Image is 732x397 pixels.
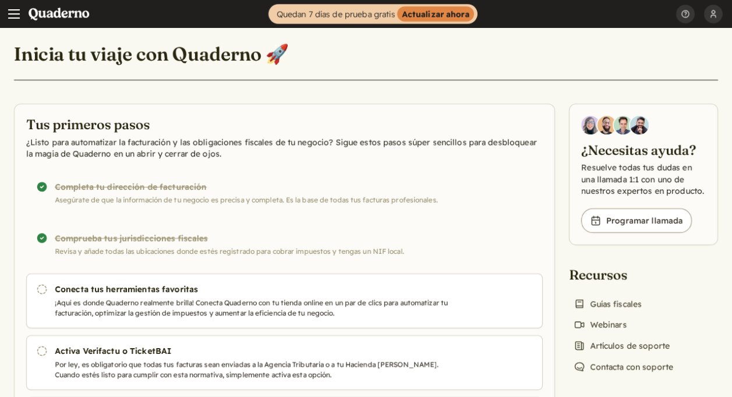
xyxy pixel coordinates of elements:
img: Javier Rubio, DevRel at Quaderno [630,116,649,134]
img: Ivo Oltmans, Business Developer at Quaderno [614,116,632,134]
p: ¿Listo para automatizar la facturación y las obligaciones fiscales de tu negocio? Sigue estos pas... [26,136,543,159]
img: Jairo Fumero, Account Executive at Quaderno [597,116,616,134]
a: Quedan 7 días de prueba gratisActualizar ahora [268,4,478,24]
img: Diana Carrasco, Account Executive at Quaderno [581,116,600,134]
p: ¡Aquí es donde Quaderno realmente brilla! Conecta Quaderno con tu tienda online en un par de clic... [55,297,455,318]
h2: ¿Necesitas ayuda? [581,141,706,159]
h3: Activa Verifactu o TicketBAI [55,345,455,357]
a: Conecta tus herramientas favoritas ¡Aquí es donde Quaderno realmente brilla! Conecta Quaderno con... [26,274,543,328]
h1: Inicia tu viaje con Quaderno 🚀 [14,42,289,66]
h3: Conecta tus herramientas favoritas [55,283,455,295]
strong: Actualizar ahora [397,6,474,22]
h2: Tus primeros pasos [26,116,543,134]
a: Programar llamada [581,208,692,233]
a: Guías fiscales [569,296,646,312]
p: Por ley, es obligatorio que todas tus facturas sean enviadas a la Agencia Tributaria o a tu Hacie... [55,359,455,380]
a: Activa Verifactu o TicketBAI Por ley, es obligatorio que todas tus facturas sean enviadas a la Ag... [26,335,543,390]
a: Artículos de soporte [569,338,674,354]
a: Webinars [569,317,631,333]
h2: Recursos [569,266,678,284]
p: Resuelve todas tus dudas en una llamada 1:1 con uno de nuestros expertos en producto. [581,162,706,197]
a: Contacta con soporte [569,359,678,375]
